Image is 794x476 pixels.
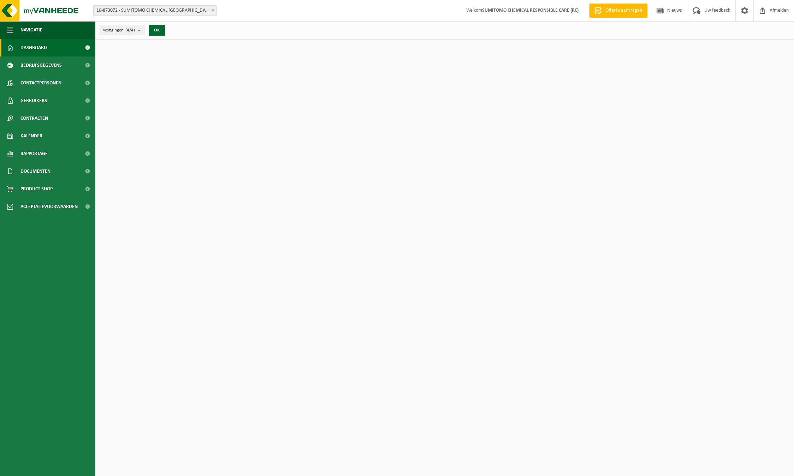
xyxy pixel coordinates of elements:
span: Bedrijfsgegevens [20,56,62,74]
span: Product Shop [20,180,53,198]
span: Navigatie [20,21,42,39]
span: Gebruikers [20,92,47,109]
span: Kalender [20,127,42,145]
button: Vestigingen(4/4) [99,25,144,35]
count: (4/4) [125,28,135,32]
span: Documenten [20,162,51,180]
span: Dashboard [20,39,47,56]
span: 10-873072 - SUMITOMO CHEMICAL EUROPE - MACHELEN [93,5,217,16]
span: 10-873072 - SUMITOMO CHEMICAL EUROPE - MACHELEN [94,6,217,16]
span: Rapportage [20,145,48,162]
strong: SUMITOMO CHEMICAL RESPONSIBLE CARE (RC) [482,8,579,13]
span: Contactpersonen [20,74,61,92]
span: Contracten [20,109,48,127]
button: OK [149,25,165,36]
a: Offerte aanvragen [589,4,647,18]
span: Offerte aanvragen [604,7,644,14]
span: Vestigingen [103,25,135,36]
span: Acceptatievoorwaarden [20,198,78,215]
